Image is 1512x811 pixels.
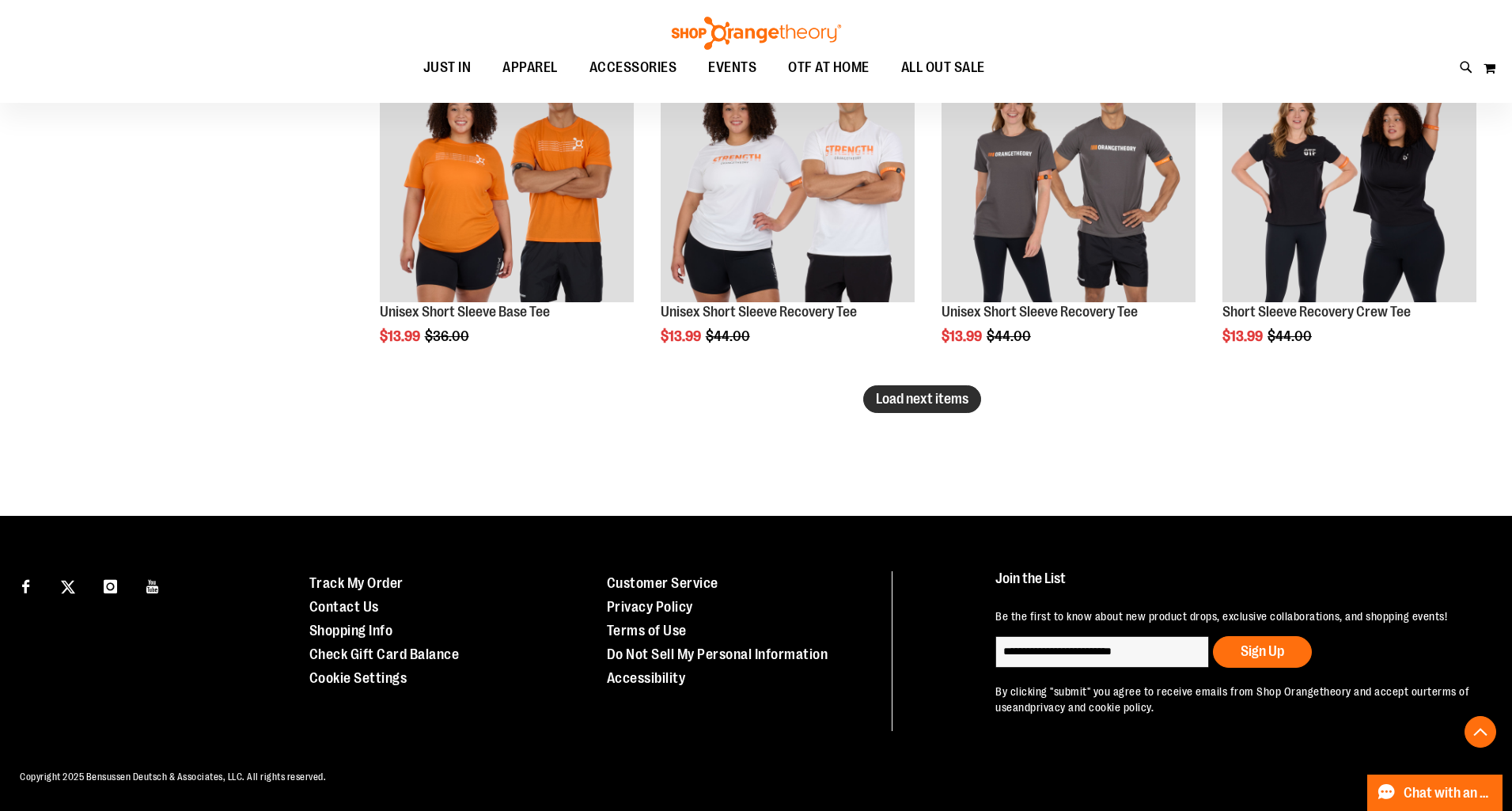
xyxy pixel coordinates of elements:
div: product [934,40,1203,385]
span: Copyright 2025 Bensussen Deutsch & Associates, LLC. All rights reserved. [20,771,326,783]
span: ACCESSORIES [589,50,677,85]
a: Product image for Unisex Short Sleeve Base TeeSALE [380,48,634,305]
a: Do Not Sell My Personal Information [607,646,828,662]
a: Track My Order [309,575,404,591]
img: Shop Orangetheory [669,17,843,50]
span: EVENTS [708,50,756,85]
p: By clicking "submit" you agree to receive emails from Shop Orangetheory and accept our and [995,684,1476,715]
a: Product image for Unisex Short Sleeve Recovery TeeSALE [661,48,915,305]
button: Chat with an Expert [1367,775,1503,811]
a: Unisex Short Sleeve Base Tee [380,304,550,320]
a: privacy and cookie policy. [1030,701,1154,714]
a: Visit our X page [55,571,82,599]
button: Sign Up [1213,636,1312,668]
a: Visit our Facebook page [12,571,40,599]
img: Product image for Unisex Short Sleeve Recovery Tee [942,48,1196,302]
span: $13.99 [380,328,423,344]
a: terms of use [995,685,1469,714]
span: Load next items [876,391,968,407]
a: Unisex Short Sleeve Recovery Tee [942,304,1138,320]
span: $13.99 [1222,328,1265,344]
a: Visit our Instagram page [97,571,124,599]
div: product [1215,40,1484,385]
span: OTF AT HOME [788,50,870,85]
span: $13.99 [661,328,703,344]
input: enter email [995,636,1209,668]
span: Chat with an Expert [1404,786,1493,801]
span: $36.00 [425,328,472,344]
span: Sign Up [1241,643,1284,659]
span: $44.00 [1268,328,1314,344]
a: Check Gift Card Balance [309,646,460,662]
img: Twitter [61,580,75,594]
span: $44.00 [987,328,1033,344]
a: Shopping Info [309,623,393,639]
button: Load next items [863,385,981,413]
a: Short Sleeve Recovery Crew Tee [1222,304,1411,320]
img: Product image for Unisex Short Sleeve Base Tee [380,48,634,302]
div: product [653,40,923,385]
a: Contact Us [309,599,379,615]
h4: Join the List [995,571,1476,601]
span: $13.99 [942,328,984,344]
p: Be the first to know about new product drops, exclusive collaborations, and shopping events! [995,608,1476,624]
span: $44.00 [706,328,752,344]
a: Cookie Settings [309,670,407,686]
a: Privacy Policy [607,599,693,615]
a: Product image for Unisex Short Sleeve Recovery TeeSALE [942,48,1196,305]
a: Visit our Youtube page [139,571,167,599]
span: JUST IN [423,50,472,85]
img: Product image for Unisex Short Sleeve Recovery Tee [661,48,915,302]
a: Product image for Short Sleeve Recovery Crew TeeSALE [1222,48,1476,305]
a: Customer Service [607,575,718,591]
a: Unisex Short Sleeve Recovery Tee [661,304,857,320]
img: Product image for Short Sleeve Recovery Crew Tee [1222,48,1476,302]
button: Back To Top [1465,716,1496,748]
div: product [372,40,642,385]
a: Accessibility [607,670,686,686]
a: Terms of Use [607,623,687,639]
span: APPAREL [502,50,558,85]
span: ALL OUT SALE [901,50,985,85]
